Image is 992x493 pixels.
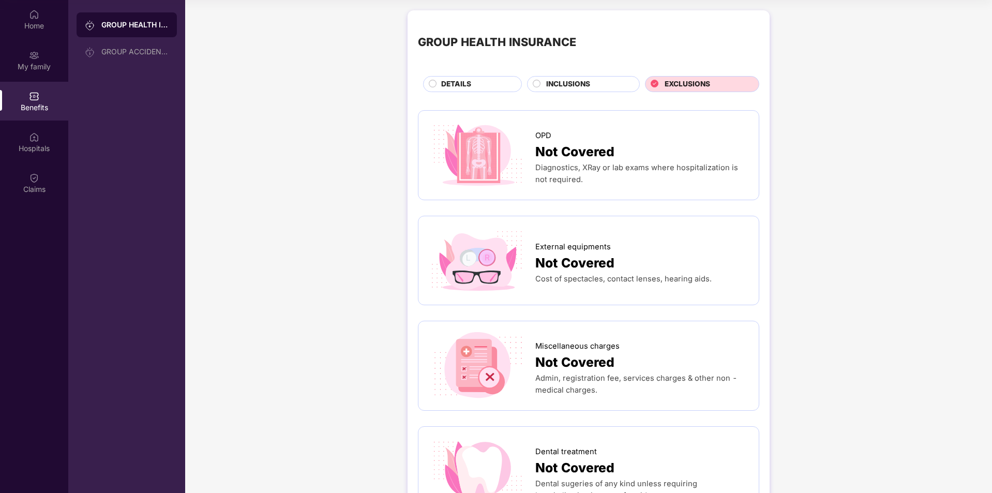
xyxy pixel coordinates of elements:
span: Not Covered [535,458,614,478]
span: Not Covered [535,253,614,273]
img: svg+xml;base64,PHN2ZyBpZD0iSG9tZSIgeG1sbnM9Imh0dHA6Ly93d3cudzMub3JnLzIwMDAvc3ZnIiB3aWR0aD0iMjAiIG... [29,9,39,20]
span: Not Covered [535,142,614,162]
span: Admin, registration fee, services charges & other non - medical charges. [535,374,738,395]
img: svg+xml;base64,PHN2ZyBpZD0iQmVuZWZpdHMiIHhtbG5zPSJodHRwOi8vd3d3LnczLm9yZy8yMDAwL3N2ZyIgd2lkdGg9Ij... [29,91,39,101]
img: icon [429,227,527,295]
span: Diagnostics, XRay or lab exams where hospitalization is not required. [535,163,738,184]
span: Miscellaneous charges [535,340,620,352]
span: Not Covered [535,352,614,372]
img: icon [429,121,527,189]
div: GROUP HEALTH INSURANCE [418,33,576,51]
span: OPD [535,130,551,142]
span: Dental treatment [535,446,597,458]
span: External equipments [535,241,611,253]
img: svg+xml;base64,PHN2ZyB3aWR0aD0iMjAiIGhlaWdodD0iMjAiIHZpZXdCb3g9IjAgMCAyMCAyMCIgZmlsbD0ibm9uZSIgeG... [29,50,39,61]
img: svg+xml;base64,PHN2ZyB3aWR0aD0iMjAiIGhlaWdodD0iMjAiIHZpZXdCb3g9IjAgMCAyMCAyMCIgZmlsbD0ibm9uZSIgeG... [85,47,95,57]
img: icon [429,332,527,400]
span: DETAILS [441,79,471,90]
span: INCLUSIONS [546,79,590,90]
span: Cost of spectacles, contact lenses, hearing aids. [535,274,712,283]
div: GROUP ACCIDENTAL INSURANCE [101,48,169,56]
img: svg+xml;base64,PHN2ZyB3aWR0aD0iMjAiIGhlaWdodD0iMjAiIHZpZXdCb3g9IjAgMCAyMCAyMCIgZmlsbD0ibm9uZSIgeG... [85,20,95,31]
div: GROUP HEALTH INSURANCE [101,20,169,30]
img: svg+xml;base64,PHN2ZyBpZD0iQ2xhaW0iIHhtbG5zPSJodHRwOi8vd3d3LnczLm9yZy8yMDAwL3N2ZyIgd2lkdGg9IjIwIi... [29,173,39,183]
img: svg+xml;base64,PHN2ZyBpZD0iSG9zcGl0YWxzIiB4bWxucz0iaHR0cDovL3d3dy53My5vcmcvMjAwMC9zdmciIHdpZHRoPS... [29,132,39,142]
span: EXCLUSIONS [665,79,710,90]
